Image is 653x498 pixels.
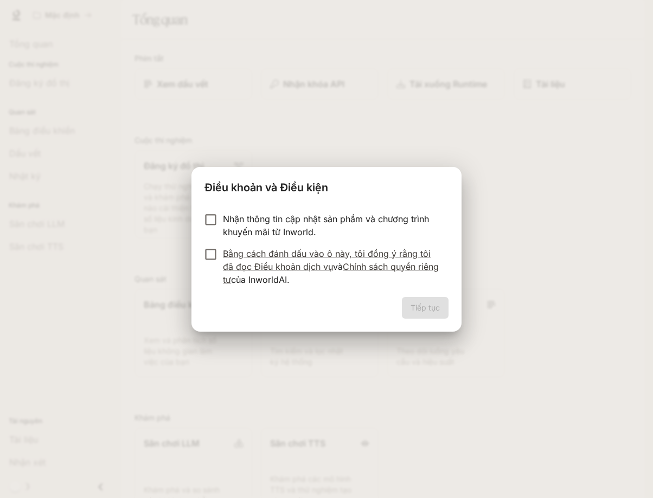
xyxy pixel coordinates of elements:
[287,274,290,285] font: .
[223,248,431,272] a: Bằng cách đánh dấu vào ô này, tôi đồng ý rằng tôi đã đọc Điều khoản dịch vụ
[204,181,328,194] font: Điều khoản và Điều kiện
[223,214,429,237] font: Nhận thông tin cập nhật sản phẩm và chương trình khuyến mãi từ Inworld.
[223,261,439,285] a: Chính sách quyền riêng tư
[333,261,343,272] font: và
[231,274,287,285] font: của InworldAI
